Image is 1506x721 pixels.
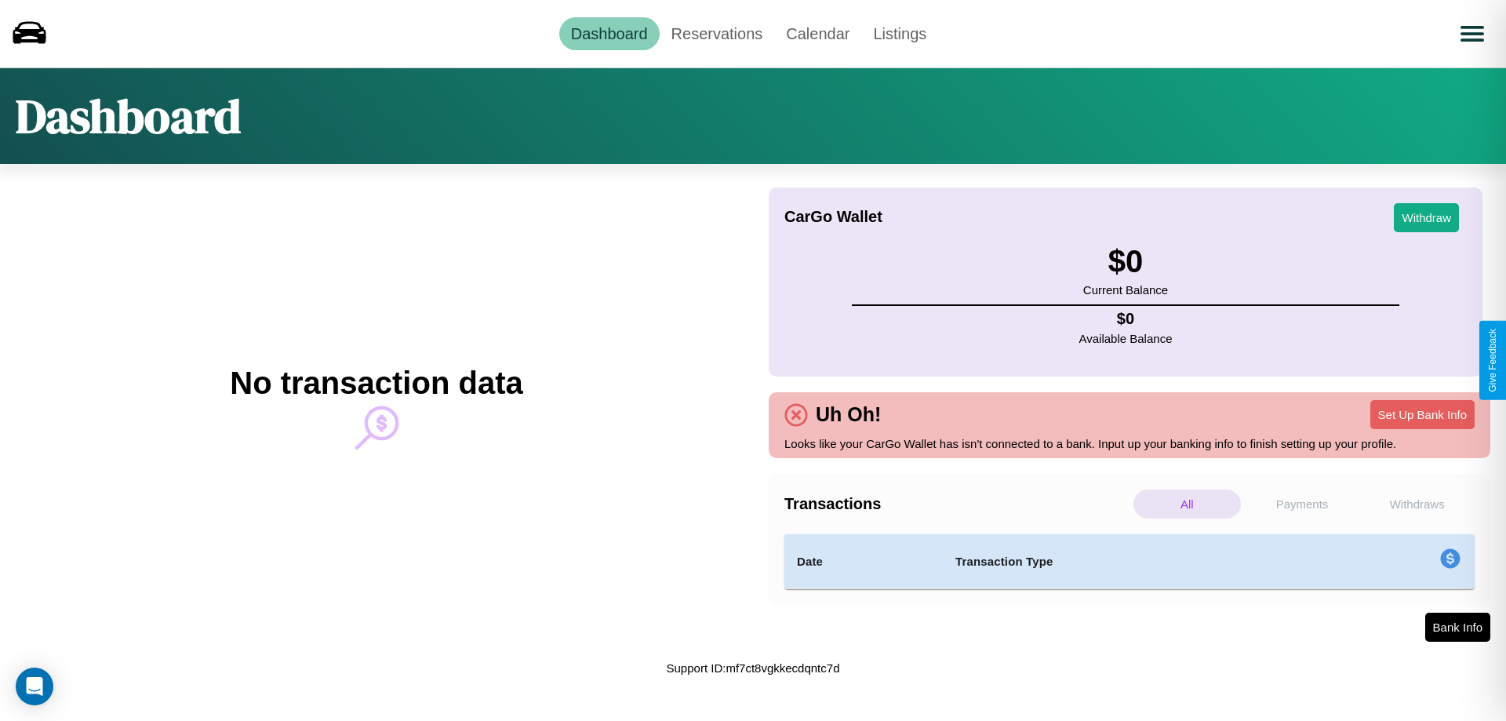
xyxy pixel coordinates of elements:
[797,552,930,571] h4: Date
[1363,490,1471,519] p: Withdraws
[667,657,840,679] p: Support ID: mf7ct8vgkkecdqntc7d
[1249,490,1356,519] p: Payments
[1450,12,1494,56] button: Open menu
[559,17,660,50] a: Dashboard
[784,495,1129,513] h4: Transactions
[955,552,1311,571] h4: Transaction Type
[1083,244,1168,279] h3: $ 0
[1133,490,1241,519] p: All
[808,403,889,426] h4: Uh Oh!
[660,17,775,50] a: Reservations
[861,17,938,50] a: Listings
[16,668,53,705] div: Open Intercom Messenger
[784,208,882,226] h4: CarGo Wallet
[1487,329,1498,392] div: Give Feedback
[230,366,522,401] h2: No transaction data
[1079,310,1173,328] h4: $ 0
[1079,328,1173,349] p: Available Balance
[1394,203,1459,232] button: Withdraw
[1370,400,1475,429] button: Set Up Bank Info
[784,534,1475,589] table: simple table
[774,17,861,50] a: Calendar
[784,433,1475,454] p: Looks like your CarGo Wallet has isn't connected to a bank. Input up your banking info to finish ...
[1083,279,1168,300] p: Current Balance
[16,84,241,148] h1: Dashboard
[1425,613,1490,642] button: Bank Info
